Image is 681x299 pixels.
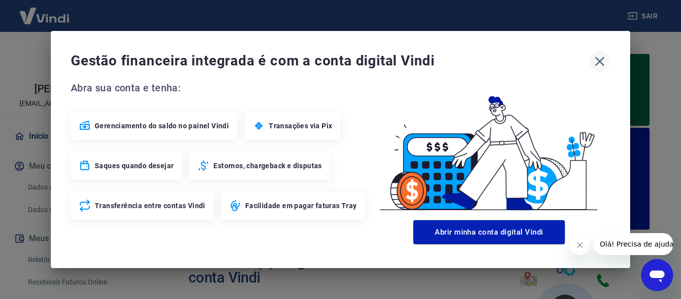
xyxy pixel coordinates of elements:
span: Saques quando desejar [95,161,173,171]
span: Estornos, chargeback e disputas [213,161,322,171]
iframe: Mensagem da empresa [594,233,673,255]
iframe: Botão para abrir a janela de mensagens [641,259,673,291]
span: Gestão financeira integrada é com a conta digital Vindi [71,51,589,71]
button: Abrir minha conta digital Vindi [413,220,565,244]
iframe: Fechar mensagem [570,235,590,255]
span: Abra sua conta e tenha: [71,80,368,96]
span: Facilidade em pagar faturas Tray [245,201,357,211]
span: Gerenciamento do saldo no painel Vindi [95,121,229,131]
span: Transferência entre contas Vindi [95,201,205,211]
span: Olá! Precisa de ajuda? [6,7,84,15]
span: Transações via Pix [269,121,332,131]
img: Good Billing [368,80,610,216]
